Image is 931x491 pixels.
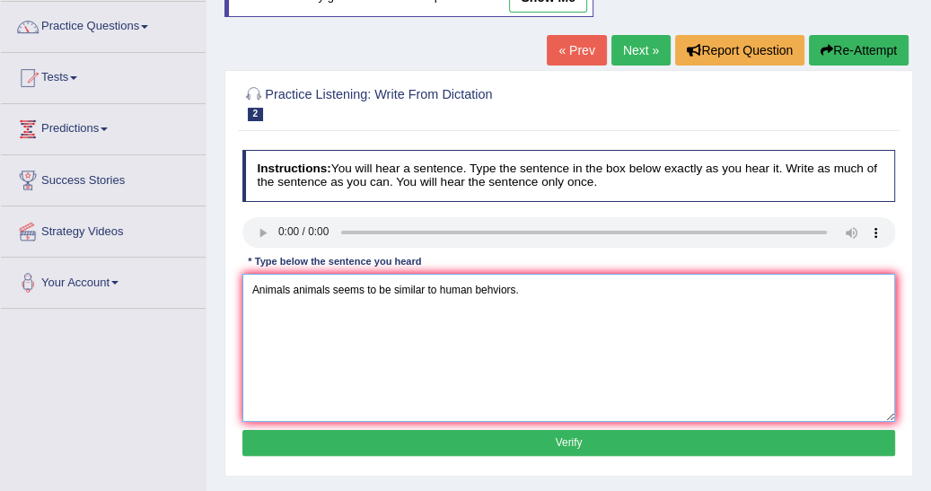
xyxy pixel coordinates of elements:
[1,53,206,98] a: Tests
[547,35,606,66] a: « Prev
[1,2,206,47] a: Practice Questions
[242,83,647,121] h2: Practice Listening: Write From Dictation
[1,206,206,251] a: Strategy Videos
[675,35,804,66] button: Report Question
[248,108,264,121] span: 2
[611,35,671,66] a: Next »
[1,258,206,302] a: Your Account
[242,150,896,201] h4: You will hear a sentence. Type the sentence in the box below exactly as you hear it. Write as muc...
[242,255,427,270] div: * Type below the sentence you heard
[809,35,909,66] button: Re-Attempt
[242,430,896,456] button: Verify
[1,155,206,200] a: Success Stories
[257,162,330,175] b: Instructions:
[1,104,206,149] a: Predictions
